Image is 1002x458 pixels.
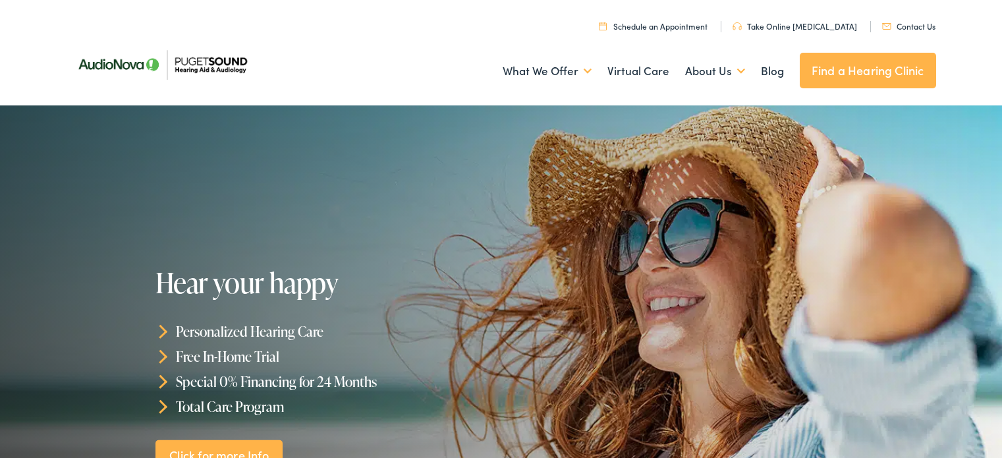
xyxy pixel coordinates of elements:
a: Contact Us [882,20,935,32]
a: About Us [685,47,745,96]
img: utility icon [733,22,742,30]
li: Personalized Hearing Care [155,319,506,344]
a: Schedule an Appointment [599,20,708,32]
a: Find a Hearing Clinic [800,53,936,88]
a: Virtual Care [607,47,669,96]
a: Blog [761,47,784,96]
img: utility icon [599,22,607,30]
li: Special 0% Financing for 24 Months [155,369,506,394]
img: utility icon [882,23,891,30]
li: Free In-Home Trial [155,344,506,369]
a: What We Offer [503,47,592,96]
li: Total Care Program [155,393,506,418]
h1: Hear your happy [155,268,506,298]
a: Take Online [MEDICAL_DATA] [733,20,857,32]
